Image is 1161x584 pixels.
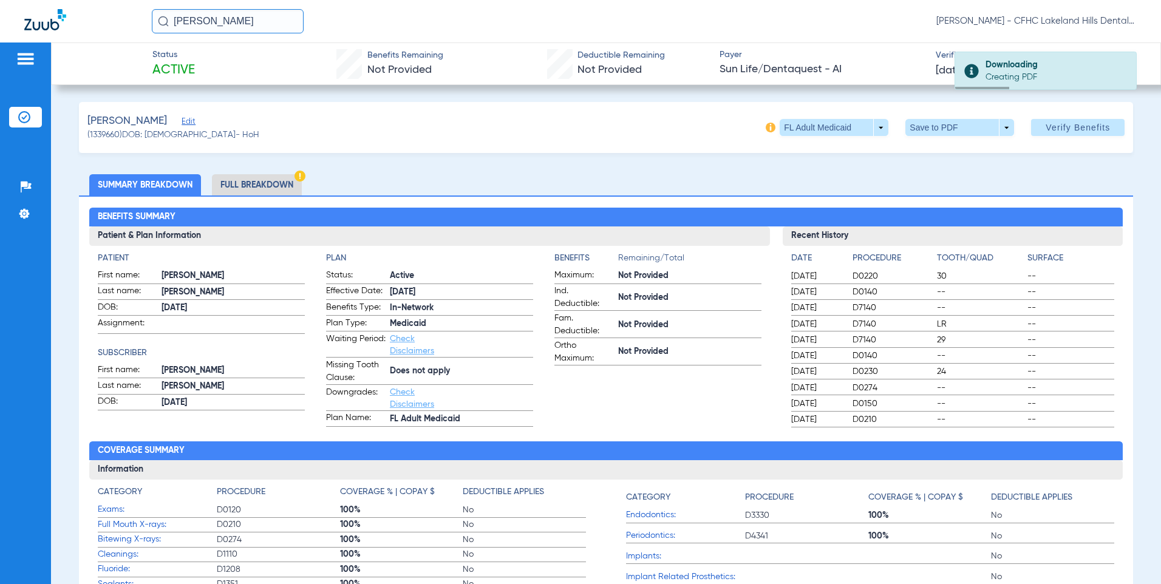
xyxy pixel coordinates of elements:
span: Not Provided [367,64,432,75]
app-breakdown-title: Procedure [745,486,868,508]
app-breakdown-title: Category [98,486,217,503]
h4: Deductible Applies [991,491,1072,504]
span: Fluoride: [98,563,217,576]
img: Search Icon [158,16,169,27]
h4: Coverage % | Copay $ [340,486,435,498]
h3: Recent History [783,226,1123,246]
span: D0210 [853,413,933,426]
img: Hazard [295,171,305,182]
span: Full Mouth X-rays: [98,518,217,531]
div: Downloading [986,59,1126,71]
span: D0120 [217,504,339,516]
button: Save to PDF [905,119,1014,136]
app-breakdown-title: Coverage % | Copay $ [340,486,463,503]
span: [DATE] [791,413,842,426]
span: 100% [868,530,991,542]
span: -- [937,302,1023,314]
span: Ortho Maximum: [554,339,614,365]
h4: Deductible Applies [463,486,544,498]
img: Zuub Logo [24,9,66,30]
button: FL Adult Medicaid [780,119,888,136]
span: -- [1027,334,1114,346]
h4: Patient [98,252,305,265]
span: Active [152,62,195,79]
span: [PERSON_NAME] [162,380,305,393]
div: Chat Widget [1100,526,1161,584]
span: Maximum: [554,269,614,284]
span: 100% [340,518,463,531]
span: Cleanings: [98,548,217,561]
span: 30 [937,270,1023,282]
span: Ind. Deductible: [554,285,614,310]
span: [DATE] [791,318,842,330]
span: [DATE] [791,382,842,394]
span: -- [937,413,1023,426]
span: No [991,571,1114,583]
span: Status: [326,269,386,284]
app-breakdown-title: Deductible Applies [463,486,585,503]
span: Not Provided [618,345,761,358]
h4: Coverage % | Copay $ [868,491,963,504]
h3: Patient & Plan Information [89,226,769,246]
span: D0150 [853,398,933,410]
span: Endodontics: [626,509,745,521]
span: No [463,534,585,546]
li: Summary Breakdown [89,174,201,195]
span: D4341 [745,530,868,542]
span: D0230 [853,365,933,378]
span: No [991,550,1114,562]
span: -- [1027,286,1114,298]
span: D0220 [853,270,933,282]
span: -- [1027,413,1114,426]
h2: Coverage Summary [89,441,1123,461]
span: Benefits Type: [326,301,386,316]
span: DOB: [98,301,157,316]
h4: Benefits [554,252,618,265]
span: Effective Date: [326,285,386,299]
span: D0140 [853,350,933,362]
h4: Plan [326,252,533,265]
span: Plan Type: [326,317,386,331]
span: LR [937,318,1023,330]
span: 24 [937,365,1023,378]
span: -- [1027,302,1114,314]
span: Not Provided [618,270,761,282]
span: FL Adult Medicaid [390,413,533,426]
span: D0140 [853,286,933,298]
h4: Procedure [853,252,933,265]
span: No [463,563,585,576]
span: Benefits Remaining [367,49,443,62]
span: D7140 [853,318,933,330]
span: Waiting Period: [326,333,386,357]
span: Remaining/Total [618,252,761,269]
span: Medicaid [390,317,533,330]
span: -- [1027,365,1114,378]
span: Edit [182,117,192,129]
span: Payer [720,49,925,61]
span: D7140 [853,334,933,346]
app-breakdown-title: Procedure [853,252,933,269]
span: No [463,548,585,560]
app-breakdown-title: Benefits [554,252,618,269]
span: -- [1027,270,1114,282]
span: Last name: [98,379,157,394]
h4: Category [98,486,142,498]
app-breakdown-title: Deductible Applies [991,486,1114,508]
span: [PERSON_NAME] [162,270,305,282]
li: Full Breakdown [212,174,302,195]
span: [DATE] [791,365,842,378]
span: 100% [868,509,991,521]
span: -- [937,398,1023,410]
input: Search for patients [152,9,304,33]
app-breakdown-title: Tooth/Quad [937,252,1023,269]
span: Verified On [936,49,1142,62]
span: [DATE] [162,302,305,314]
span: [DATE] [791,302,842,314]
img: hamburger-icon [16,52,35,66]
span: Fam. Deductible: [554,312,614,338]
span: Periodontics: [626,529,745,542]
span: -- [1027,350,1114,362]
span: Exams: [98,503,217,516]
div: Creating PDF [986,71,1126,83]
